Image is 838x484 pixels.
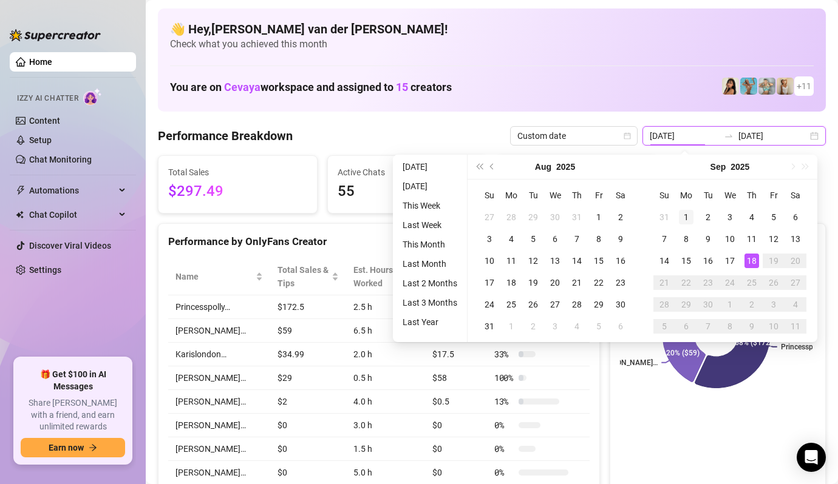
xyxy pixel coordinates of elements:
div: 13 [788,232,803,246]
td: 2025-10-05 [653,315,675,337]
td: 2025-09-16 [697,250,719,272]
div: 10 [482,254,497,268]
td: [PERSON_NAME]… [168,390,270,414]
span: 15 [396,81,408,93]
div: 12 [526,254,540,268]
div: 3 [766,297,781,312]
td: 2025-08-08 [588,228,610,250]
div: 31 [482,319,497,334]
span: $297.49 [168,180,307,203]
li: This Week [398,198,462,213]
li: Last Year [398,315,462,329]
span: 0 % [494,466,514,479]
th: Su [653,184,675,206]
div: 3 [723,210,737,224]
button: Choose a month [710,155,726,179]
div: 29 [679,297,693,312]
img: Megan [777,78,794,95]
span: + 11 [797,79,811,93]
td: 2025-08-20 [544,272,566,294]
th: Tu [697,184,719,206]
div: 20 [788,254,803,268]
td: 2025-08-13 [544,250,566,272]
th: Tu [522,184,544,206]
td: 2025-07-27 [479,206,500,228]
div: 2 [526,319,540,334]
td: 2025-09-01 [675,206,697,228]
td: 2025-10-08 [719,315,741,337]
div: 15 [679,254,693,268]
td: 2025-09-14 [653,250,675,272]
td: $59 [270,319,346,343]
li: Last 3 Months [398,295,462,310]
td: $0 [425,437,487,461]
td: 2025-08-12 [522,250,544,272]
td: 2025-09-22 [675,272,697,294]
td: 2025-10-03 [763,294,785,315]
td: 1.5 h [346,437,425,461]
div: 4 [570,319,584,334]
text: [PERSON_NAME]… [597,358,658,367]
td: 2025-09-29 [675,294,697,315]
div: 18 [504,275,519,290]
span: Custom date [517,127,630,145]
div: 5 [526,232,540,246]
li: Last Week [398,218,462,232]
div: 5 [766,210,781,224]
td: 2025-08-02 [610,206,632,228]
span: 0 % [494,418,514,432]
li: [DATE] [398,160,462,174]
span: Total Sales & Tips [278,263,329,290]
td: 2025-08-23 [610,272,632,294]
td: 2025-08-16 [610,250,632,272]
td: 2025-09-18 [741,250,763,272]
td: 2025-08-26 [522,294,544,315]
div: 29 [591,297,606,312]
td: 2025-09-23 [697,272,719,294]
li: This Month [398,237,462,252]
td: 2025-08-25 [500,294,522,315]
td: 2.5 h [346,295,425,319]
div: 26 [766,275,781,290]
span: swap-right [724,131,734,141]
div: 9 [701,232,715,246]
button: Choose a month [535,155,551,179]
div: 24 [723,275,737,290]
h4: 👋 Hey, [PERSON_NAME] van der [PERSON_NAME] ! [170,21,814,38]
th: Sa [785,184,806,206]
td: 2025-08-11 [500,250,522,272]
span: calendar [624,132,631,139]
div: 12 [766,232,781,246]
div: 2 [744,297,759,312]
div: 7 [701,319,715,334]
div: 27 [482,210,497,224]
td: 2025-10-01 [719,294,741,315]
td: 2025-09-06 [610,315,632,337]
td: $0.5 [425,390,487,414]
td: 2025-09-27 [785,272,806,294]
button: Choose a year [556,155,575,179]
td: 2025-09-05 [588,315,610,337]
td: 2025-08-04 [500,228,522,250]
td: 2025-08-22 [588,272,610,294]
div: 15 [591,254,606,268]
div: 14 [570,254,584,268]
div: 14 [657,254,672,268]
td: 3.0 h [346,414,425,437]
td: 2025-09-17 [719,250,741,272]
div: 7 [570,232,584,246]
a: Home [29,57,52,67]
a: Settings [29,265,61,275]
td: 2025-09-02 [522,315,544,337]
span: Earn now [49,443,84,452]
li: Last Month [398,257,462,271]
td: 2025-08-05 [522,228,544,250]
span: 100 % [494,371,514,385]
div: 8 [591,232,606,246]
img: Tokyo [722,78,739,95]
th: Name [168,258,270,295]
td: 2025-09-11 [741,228,763,250]
div: 3 [482,232,497,246]
span: Cevaya [224,81,261,93]
span: 33 % [494,348,514,361]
